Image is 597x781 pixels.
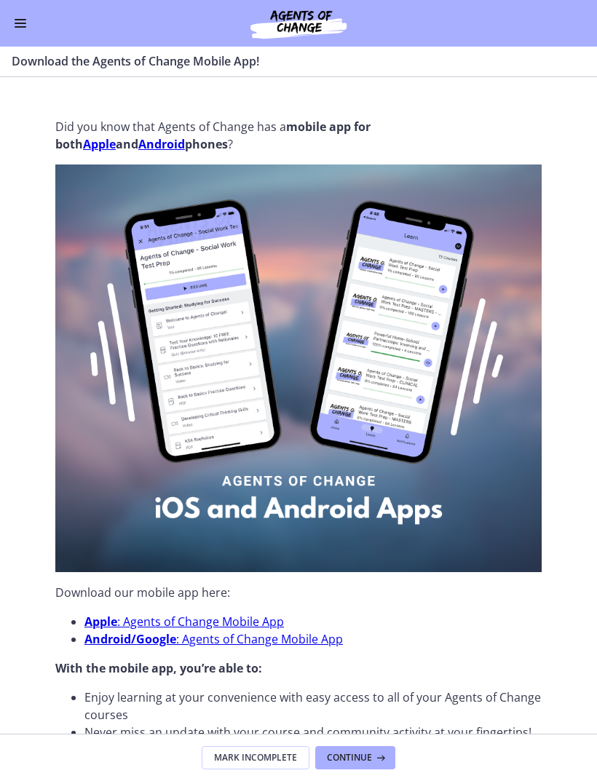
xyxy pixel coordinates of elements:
a: Apple: Agents of Change Mobile App [84,614,284,630]
span: Continue [327,752,372,764]
strong: Android/Google [84,631,176,647]
strong: With the mobile app, you’re able to: [55,660,262,676]
span: Mark Incomplete [214,752,297,764]
strong: phones [185,136,228,152]
a: Android/Google: Agents of Change Mobile App [84,631,343,647]
a: Android [138,136,185,152]
strong: Apple [84,614,117,630]
h3: Download the Agents of Change Mobile App! [12,52,568,70]
button: Continue [315,746,395,769]
a: Apple [83,136,116,152]
img: Agents_of_Change_Mobile_App_Now_Available!.png [55,164,542,572]
img: Agents of Change [211,6,386,41]
strong: and [116,136,138,152]
button: Enable menu [12,15,29,32]
p: Did you know that Agents of Change has a ? [55,118,542,153]
button: Mark Incomplete [202,746,309,769]
li: Never miss an update with your course and community activity at your fingertips! [84,723,542,741]
li: Enjoy learning at your convenience with easy access to all of your Agents of Change courses [84,689,542,723]
p: Download our mobile app here: [55,584,542,601]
